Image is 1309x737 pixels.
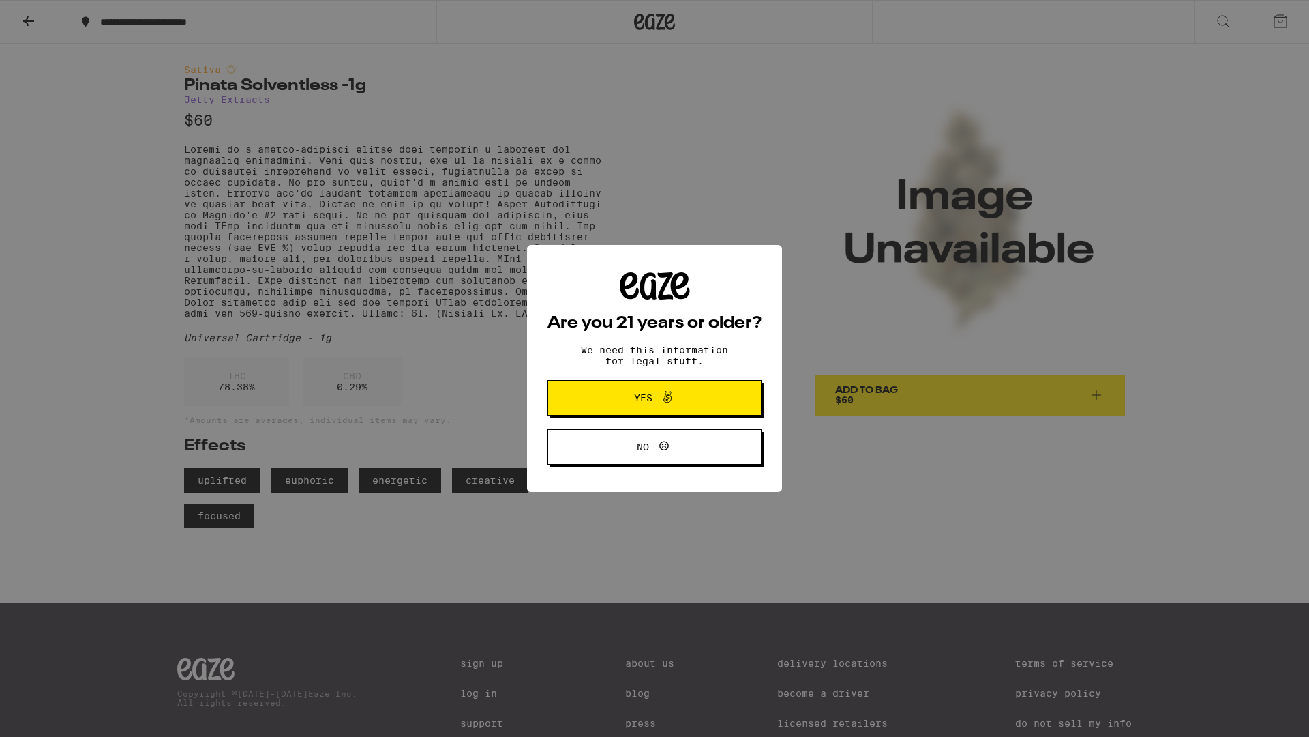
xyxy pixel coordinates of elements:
[569,345,740,366] p: We need this information for legal stuff.
[634,393,652,403] span: Yes
[547,380,762,416] button: Yes
[637,442,649,452] span: No
[547,315,762,332] h2: Are you 21 years or older?
[547,429,762,465] button: No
